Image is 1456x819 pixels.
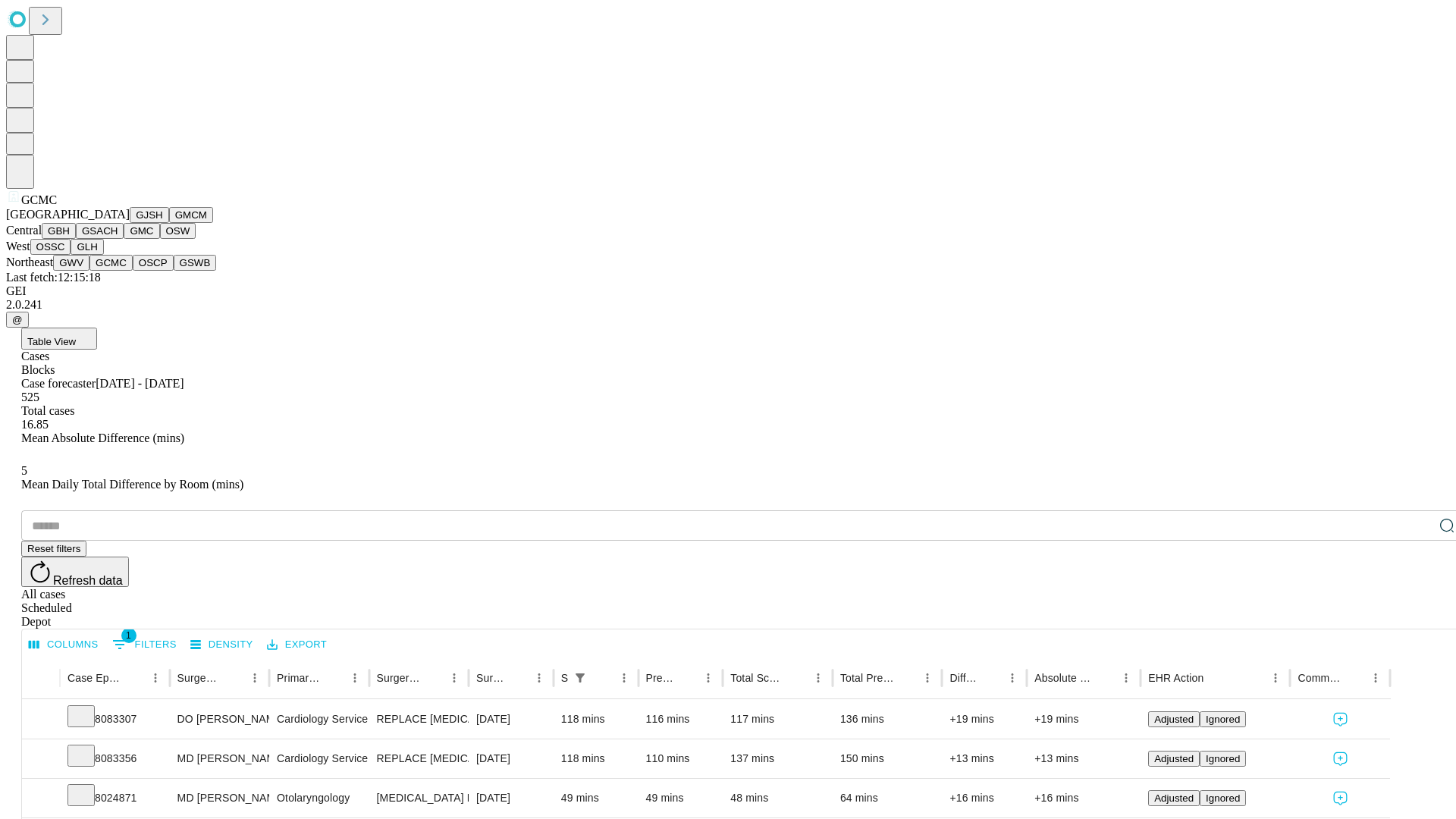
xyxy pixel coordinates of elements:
div: +19 mins [1034,700,1133,739]
button: Menu [444,667,465,689]
div: MD [PERSON_NAME] Iii [PERSON_NAME] [177,779,262,817]
button: Sort [422,667,444,689]
div: Predicted In Room Duration [646,672,676,684]
button: Adjusted [1148,711,1200,727]
div: Surgeon Name [177,672,221,684]
button: Menu [1116,667,1137,689]
button: Select columns [25,633,102,657]
button: Adjusted [1148,790,1200,806]
div: Comments [1298,672,1341,684]
button: GWV [53,255,89,271]
button: Sort [323,667,344,689]
button: GSACH [76,223,124,239]
span: Ignored [1206,714,1240,725]
span: Adjusted [1154,714,1194,725]
button: GLH [71,239,103,255]
button: Menu [1265,667,1286,689]
button: Sort [223,667,244,689]
button: Sort [507,667,529,689]
button: Menu [698,667,719,689]
div: 136 mins [840,700,935,739]
button: Sort [1344,667,1365,689]
div: Primary Service [277,672,321,684]
div: 116 mins [646,700,716,739]
button: Sort [1094,667,1116,689]
span: Central [6,224,42,237]
div: 8083307 [67,700,162,739]
button: Show filters [108,632,180,657]
button: @ [6,312,29,328]
span: Adjusted [1154,792,1194,804]
div: [DATE] [476,739,546,778]
button: Refresh data [21,557,129,587]
div: 137 mins [730,739,825,778]
span: Ignored [1206,792,1240,804]
div: 49 mins [561,779,631,817]
div: 117 mins [730,700,825,739]
button: Show filters [570,667,591,689]
div: Absolute Difference [1034,672,1093,684]
button: Density [187,633,257,657]
div: GEI [6,284,1450,298]
button: Reset filters [21,541,86,557]
div: Cardiology Service [277,739,361,778]
button: Expand [30,746,52,773]
div: REPLACE [MEDICAL_DATA], PERCUTANEOUS FEMORAL [377,700,461,739]
div: 49 mins [646,779,716,817]
div: MD [PERSON_NAME] [177,739,262,778]
button: GJSH [130,207,169,223]
div: 48 mins [730,779,825,817]
div: Case Epic Id [67,672,122,684]
span: 5 [21,464,27,477]
span: GCMC [21,193,57,206]
span: West [6,240,30,253]
button: Adjusted [1148,751,1200,767]
div: +16 mins [949,779,1019,817]
div: [DATE] [476,700,546,739]
span: Refresh data [53,574,123,587]
div: 8024871 [67,779,162,817]
button: GMCM [169,207,213,223]
button: Ignored [1200,790,1246,806]
div: Difference [949,672,979,684]
div: Surgery Date [476,672,506,684]
div: Total Scheduled Duration [730,672,785,684]
span: [GEOGRAPHIC_DATA] [6,208,130,221]
div: +13 mins [949,739,1019,778]
button: Menu [1002,667,1023,689]
div: 1 active filter [570,667,591,689]
span: Northeast [6,256,53,268]
span: Last fetch: 12:15:18 [6,271,101,284]
div: REPLACE [MEDICAL_DATA], PERCUTANEOUS FEMORAL [377,739,461,778]
button: GSWB [174,255,217,271]
div: [DATE] [476,779,546,817]
div: 118 mins [561,739,631,778]
div: Surgery Name [377,672,421,684]
span: Total cases [21,404,74,417]
div: 110 mins [646,739,716,778]
button: Menu [145,667,166,689]
button: Expand [30,786,52,812]
span: 1 [121,628,136,643]
button: Menu [1365,667,1386,689]
span: [DATE] - [DATE] [96,377,184,390]
div: Scheduled In Room Duration [561,672,568,684]
button: Sort [981,667,1002,689]
button: Sort [592,667,613,689]
button: Export [263,633,331,657]
div: [MEDICAL_DATA] PRIMARY UNDER AGE [DEMOGRAPHIC_DATA] [377,779,461,817]
button: OSSC [30,239,71,255]
button: Table View [21,328,97,350]
button: Menu [244,667,265,689]
button: Menu [344,667,366,689]
button: Menu [529,667,550,689]
button: Menu [917,667,938,689]
span: Reset filters [27,543,80,554]
div: +13 mins [1034,739,1133,778]
span: @ [12,314,23,325]
span: 16.85 [21,418,49,431]
div: 8083356 [67,739,162,778]
span: Table View [27,336,76,347]
div: 64 mins [840,779,935,817]
button: Sort [1205,667,1226,689]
